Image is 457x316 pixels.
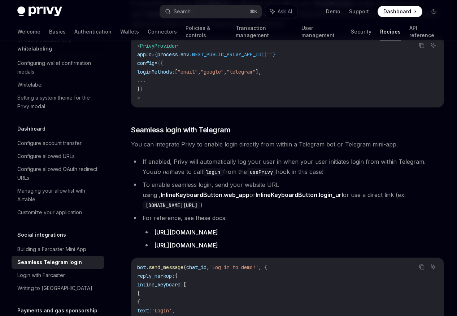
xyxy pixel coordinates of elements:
[17,80,43,89] div: Whitelabel
[12,206,104,219] a: Customize your application
[209,264,258,271] span: 'Log in to demo!'
[137,77,146,84] span: ...
[146,264,149,271] span: .
[137,273,175,279] span: reply_markup:
[383,8,411,15] span: Dashboard
[206,264,209,271] span: ,
[152,51,154,58] span: =
[137,264,146,271] span: bot
[152,307,172,314] span: 'Login'
[186,264,206,271] span: chat_id
[189,51,192,58] span: .
[160,5,261,18] button: Search...⌘K
[74,23,112,40] a: Authentication
[12,184,104,206] a: Managing your allow list with Airtable
[198,69,201,75] span: ,
[183,264,186,271] span: (
[267,51,273,58] span: ""
[12,269,104,282] a: Login with Farcaster
[17,6,62,17] img: dark logo
[256,191,343,199] a: InlineKeyboardButton.login_url
[140,43,178,49] span: PrivyProvider
[149,264,183,271] span: send_message
[17,271,65,280] div: Login with Farcaster
[137,86,140,92] span: }
[192,51,261,58] span: NEXT_PUBLIC_PRIVY_APP_ID
[143,201,200,209] code: [DOMAIN_NAME][URL]
[428,41,438,50] button: Ask AI
[17,59,100,76] div: Configuring wallet confirmation modals
[17,23,40,40] a: Welcome
[417,41,426,50] button: Copy the contents from the code block
[278,8,292,15] span: Ask AI
[265,5,297,18] button: Ask AI
[148,23,177,40] a: Connectors
[154,229,218,236] a: [URL][DOMAIN_NAME]
[131,180,444,210] li: To enable seamless login, send your website URL using , or or use a direct link (ex: )
[175,273,178,279] span: {
[17,139,82,148] div: Configure account transfer
[273,51,276,58] span: }
[17,124,45,133] h5: Dashboard
[157,60,160,66] span: {
[17,245,86,254] div: Building a Farcaster Mini App
[201,69,224,75] span: "google"
[153,168,171,175] em: do not
[349,8,369,15] a: Support
[380,23,401,40] a: Recipes
[172,307,175,314] span: ,
[428,262,438,272] button: Ask AI
[137,51,152,58] span: appId
[409,23,440,40] a: API reference
[256,69,261,75] span: ],
[12,91,104,113] a: Setting a system theme for the Privy modal
[301,23,342,40] a: User management
[137,290,140,297] span: [
[157,51,178,58] span: process
[247,168,276,176] code: usePrivy
[131,139,444,149] span: You can integrate Privy to enable login directly from within a Telegram bot or Telegram mini-app.
[12,256,104,269] a: Seamless Telegram login
[137,43,140,49] span: <
[261,51,267,58] span: ||
[137,299,140,305] span: {
[12,57,104,78] a: Configuring wallet confirmation modals
[17,93,100,111] div: Setting a system theme for the Privy modal
[140,86,143,92] span: }
[137,281,183,288] span: inline_keyboard:
[49,23,66,40] a: Basics
[17,186,100,204] div: Managing your allow list with Airtable
[161,191,249,199] a: InlineKeyboardButton.web_app
[224,69,227,75] span: ,
[174,7,194,16] div: Search...
[131,125,230,135] span: Seamless login with Telegram
[137,307,152,314] span: text:
[12,243,104,256] a: Building a Farcaster Mini App
[131,213,444,250] li: For reference, see these docs:
[12,150,104,163] a: Configure allowed URLs
[131,157,444,177] li: If enabled, Privy will automatically log your user in when your user initiates login from within ...
[12,137,104,150] a: Configure account transfer
[120,23,139,40] a: Wallets
[178,69,198,75] span: "email"
[12,78,104,91] a: Whitelabel
[137,60,154,66] span: config
[17,306,97,315] h5: Payments and gas sponsorship
[236,23,293,40] a: Transaction management
[154,242,218,249] a: [URL][DOMAIN_NAME]
[175,69,178,75] span: [
[180,51,189,58] span: env
[258,264,267,271] span: , {
[17,165,100,182] div: Configure allowed OAuth redirect URLs
[227,69,256,75] span: "telegram"
[17,231,66,239] h5: Social integrations
[250,9,257,14] span: ⌘ K
[12,282,104,295] a: Writing to [GEOGRAPHIC_DATA]
[137,69,175,75] span: loginMethods:
[351,23,371,40] a: Security
[154,60,157,66] span: =
[17,152,75,161] div: Configure allowed URLs
[203,168,223,176] code: login
[417,262,426,272] button: Copy the contents from the code block
[178,51,180,58] span: .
